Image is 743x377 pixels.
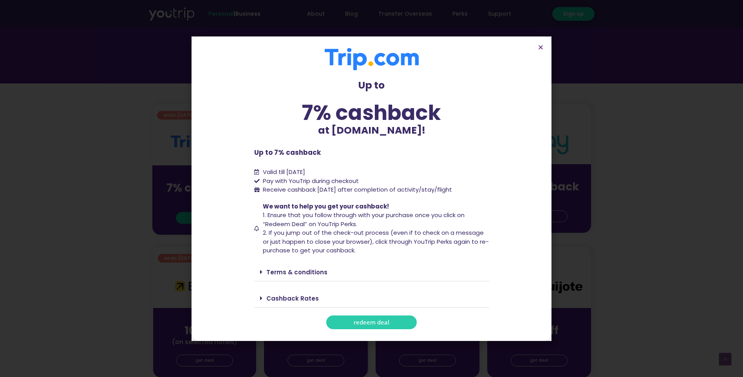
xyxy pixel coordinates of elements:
p: Up to [254,78,489,93]
a: Cashback Rates [266,294,319,303]
span: We want to help you get your cashback! [263,202,389,210]
span: 2. If you jump out of the check-out process (even if to check on a message or just happen to clos... [263,228,489,254]
span: Receive cashback [DATE] after completion of activity/stay/flight [263,185,452,194]
span: redeem deal [354,319,389,325]
span: 1. Ensure that you follow through with your purchase once you click on “Redeem Deal” on YouTrip P... [263,211,465,228]
span: Valid till [DATE] [263,168,305,176]
div: 7% cashback [254,102,489,123]
a: redeem deal [326,315,417,329]
p: at [DOMAIN_NAME]! [254,123,489,138]
div: Cashback Rates [254,289,489,308]
div: Terms & conditions [254,263,489,281]
a: Terms & conditions [266,268,327,276]
a: Close [538,44,544,50]
span: Pay with YouTrip during checkout [261,177,359,186]
b: Up to 7% cashback [254,148,321,157]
